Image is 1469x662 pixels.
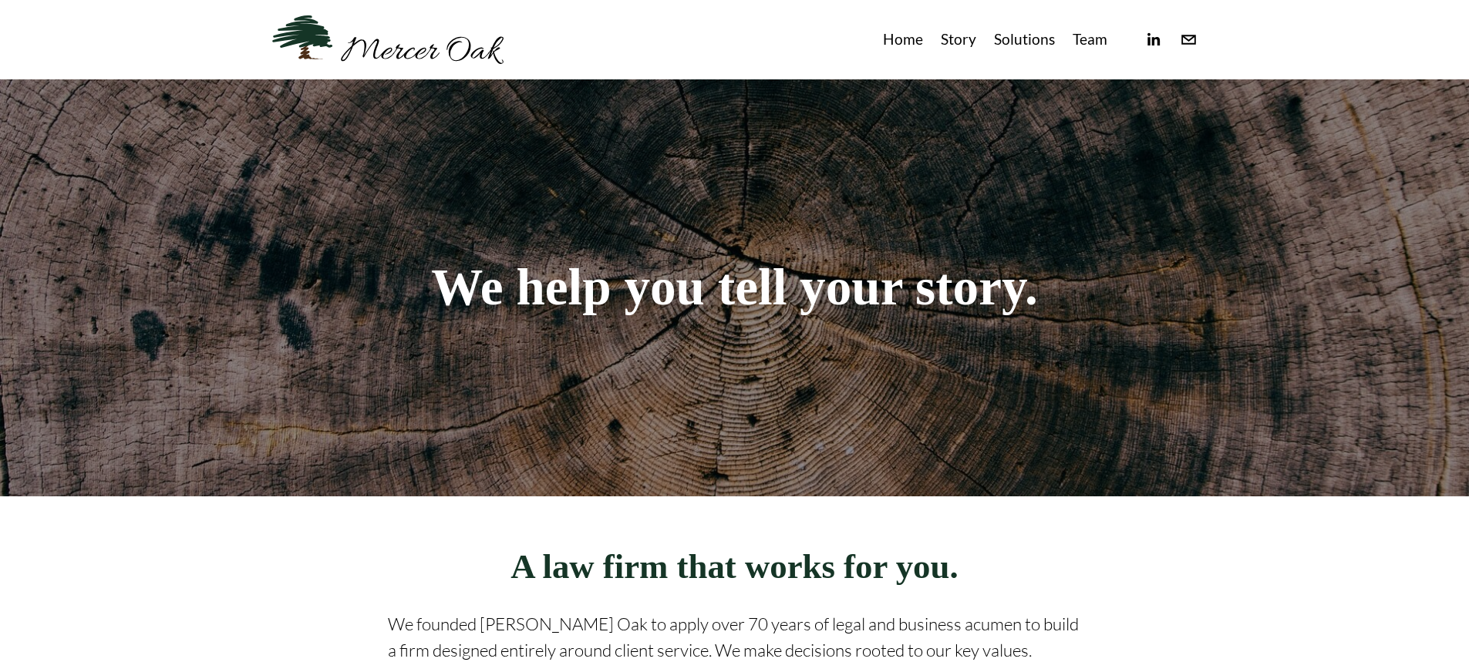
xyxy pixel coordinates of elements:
a: linkedin-unauth [1144,31,1162,49]
a: Team [1073,27,1107,52]
a: Story [941,27,976,52]
h2: A law firm that works for you. [388,548,1082,586]
a: info@merceroaklaw.com [1180,31,1198,49]
a: Home [883,27,923,52]
a: Solutions [994,27,1055,52]
h1: We help you tell your story. [388,260,1082,314]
